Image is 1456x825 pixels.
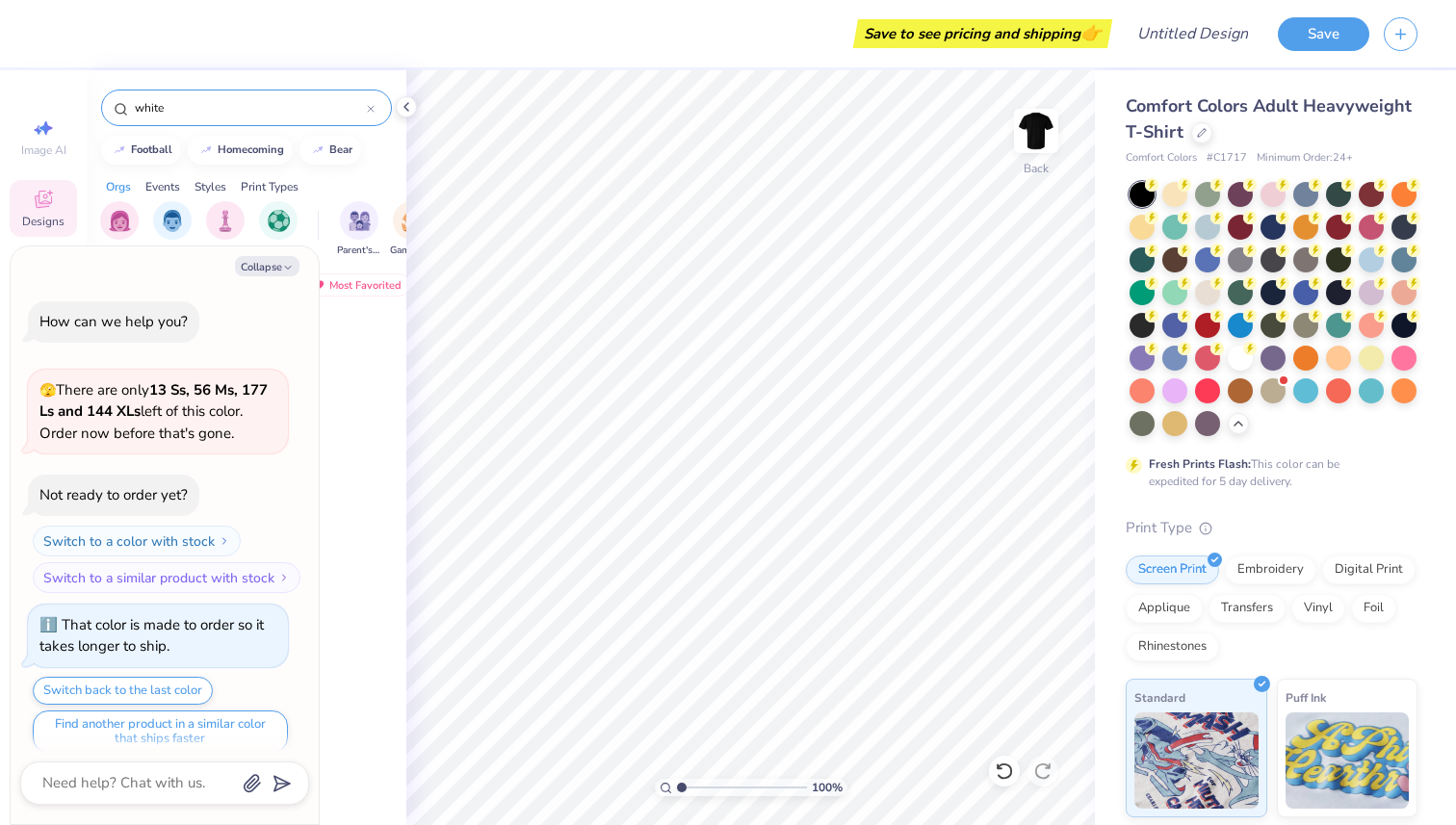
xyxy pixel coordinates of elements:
[1126,94,1412,143] span: Comfort Colors Adult Heavyweight T-Shirt
[218,144,284,155] div: homecoming
[198,144,214,156] img: trend_line.gif
[278,572,290,583] img: Switch to a similar product with stock
[390,201,434,258] div: filter for Game Day
[259,201,298,258] div: filter for Sports
[264,244,294,258] span: Sports
[162,210,183,232] img: Fraternity Image
[112,144,127,156] img: trend_line.gif
[812,779,843,796] span: 100 %
[151,244,195,258] span: Fraternity
[301,273,410,296] div: Most Favorited
[39,312,188,331] div: How can we help you?
[101,136,181,165] button: football
[1257,150,1353,167] span: Minimum Order: 24 +
[33,526,241,556] button: Switch to a color with stock
[1225,555,1316,584] div: Embroidery
[1126,517,1417,539] div: Print Type
[1207,150,1247,167] span: # C1717
[1291,594,1345,623] div: Vinyl
[151,201,195,258] button: filter button
[39,380,268,422] strong: 13 Ss, 56 Ms, 177 Ls and 144 XLs
[215,210,236,232] img: Club Image
[299,136,361,165] button: bear
[219,535,230,547] img: Switch to a color with stock
[100,201,139,258] button: filter button
[259,201,298,258] button: filter button
[1286,687,1326,708] span: Puff Ink
[215,244,236,258] span: Club
[145,178,180,195] div: Events
[1134,687,1185,708] span: Standard
[1126,594,1203,623] div: Applique
[1149,456,1251,472] strong: Fresh Prints Flash:
[1351,594,1396,623] div: Foil
[188,136,293,165] button: homecoming
[1122,14,1263,53] input: Untitled Design
[268,210,290,232] img: Sports Image
[1126,632,1219,661] div: Rhinestones
[1278,17,1369,51] button: Save
[39,485,188,504] div: Not ready to order yet?
[235,256,299,276] button: Collapse
[337,201,381,258] button: filter button
[337,201,381,258] div: filter for Parent's Weekend
[241,178,299,195] div: Print Types
[109,210,131,232] img: Sorority Image
[402,210,424,232] img: Game Day Image
[1149,455,1386,490] div: This color can be expedited for 5 day delivery.
[1126,150,1197,167] span: Comfort Colors
[1134,712,1259,809] img: Standard
[1024,160,1049,177] div: Back
[858,19,1107,48] div: Save to see pricing and shipping
[1017,112,1055,150] img: Back
[39,381,56,400] span: 🫣
[310,144,325,156] img: trend_line.gif
[1322,555,1416,584] div: Digital Print
[102,244,138,258] span: Sorority
[22,214,65,229] span: Designs
[206,201,245,258] div: filter for Club
[1209,594,1286,623] div: Transfers
[349,210,371,232] img: Parent's Weekend Image
[151,201,195,258] div: filter for Fraternity
[1080,21,1102,44] span: 👉
[100,201,139,258] div: filter for Sorority
[390,244,434,258] span: Game Day
[39,615,264,657] div: That color is made to order so it takes longer to ship.
[390,201,434,258] button: filter button
[1286,712,1410,809] img: Puff Ink
[33,562,300,593] button: Switch to a similar product with stock
[33,677,213,705] button: Switch back to the last color
[33,710,288,753] button: Find another product in a similar color that ships faster
[206,201,245,258] button: filter button
[1126,555,1219,584] div: Screen Print
[21,142,66,158] span: Image AI
[337,244,381,258] span: Parent's Weekend
[195,178,226,195] div: Styles
[329,144,352,155] div: bear
[106,178,131,195] div: Orgs
[131,144,172,155] div: football
[39,380,268,443] span: There are only left of this color. Order now before that's gone.
[133,98,367,117] input: Try "Alpha"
